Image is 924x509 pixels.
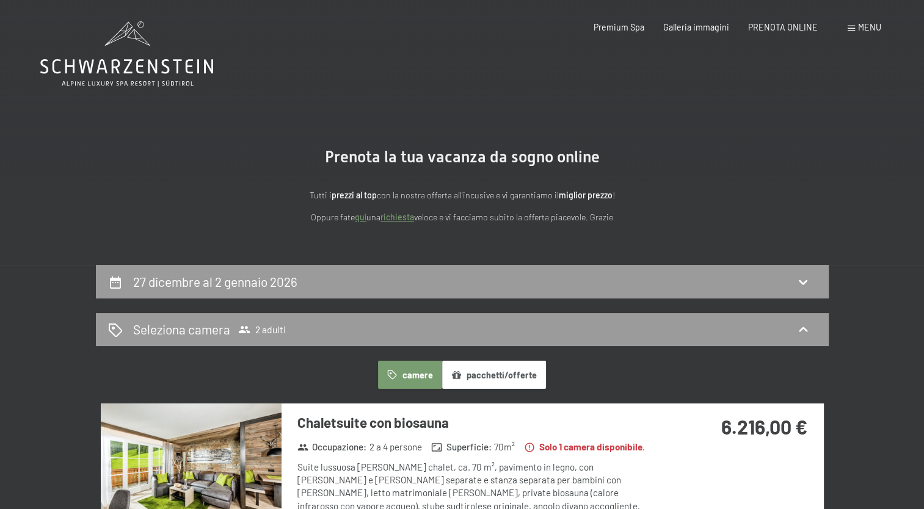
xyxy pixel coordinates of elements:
strong: Solo 1 camera disponibile. [524,441,645,453]
a: richiesta [380,212,414,222]
p: Tutti i con la nostra offerta all'incusive e vi garantiamo il ! [194,189,731,203]
p: Oppure fate una veloce e vi facciamo subito la offerta piacevole. Grazie [194,211,731,225]
button: pacchetti/offerte [442,361,546,389]
span: 70 m² [494,441,515,453]
strong: 6.216,00 € [721,415,807,438]
a: PRENOTA ONLINE [748,22,818,32]
strong: miglior prezzo [559,190,613,200]
h2: 27 dicembre al 2 gennaio 2026 [133,274,297,289]
strong: Superficie : [431,441,492,453]
h3: Chaletsuite con biosauna [297,413,661,432]
span: 2 adulti [238,323,286,336]
span: 2 a 4 persone [369,441,422,453]
a: Premium Spa [594,22,644,32]
a: quì [355,212,366,222]
a: Galleria immagini [663,22,729,32]
strong: prezzi al top [332,190,377,200]
span: Menu [858,22,881,32]
button: camere [378,361,442,389]
strong: Occupazione : [297,441,367,453]
span: Prenota la tua vacanza da sogno online [325,148,600,166]
h2: Seleziona camera [133,320,230,338]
